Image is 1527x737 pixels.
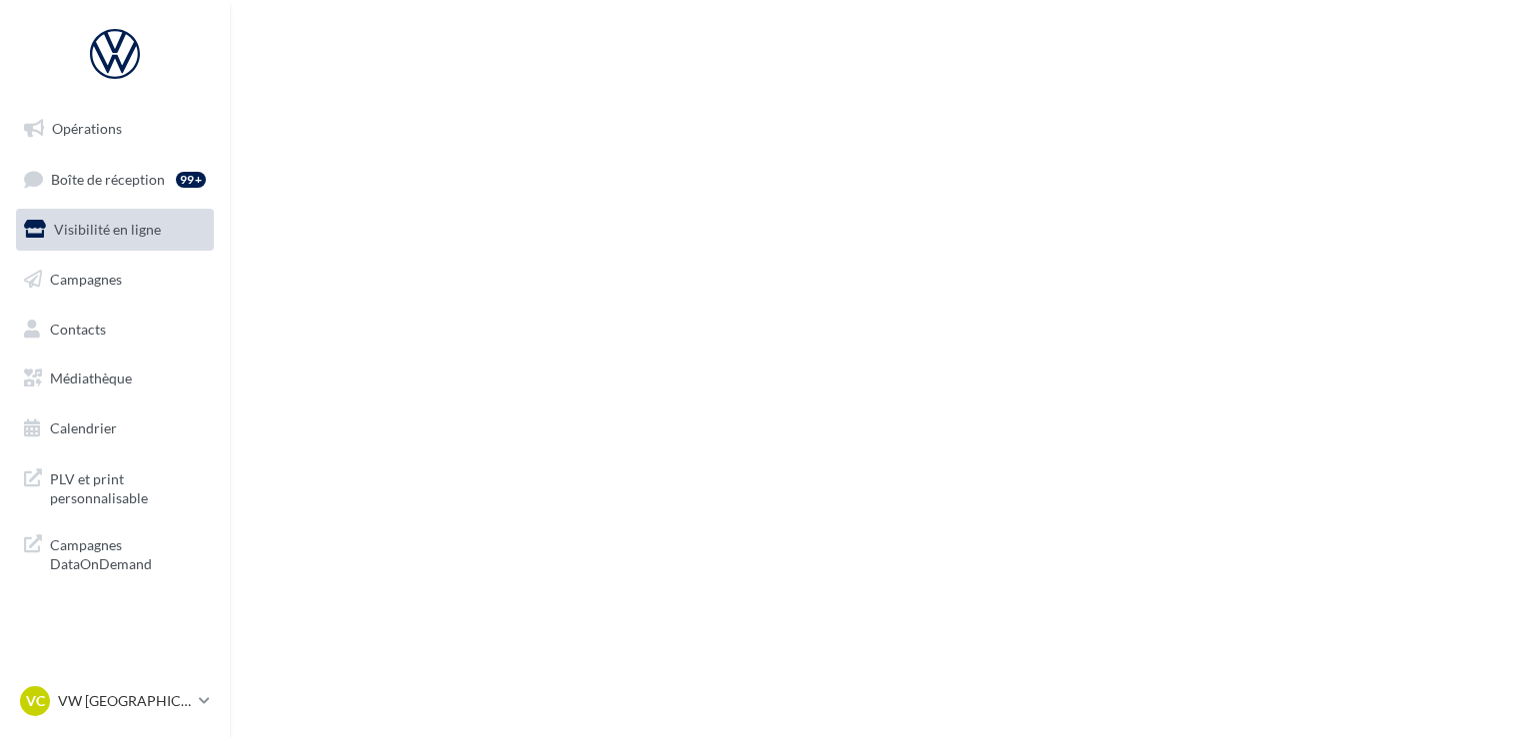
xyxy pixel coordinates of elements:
[12,209,218,251] a: Visibilité en ligne
[50,271,122,288] span: Campagnes
[50,465,206,508] span: PLV et print personnalisable
[54,221,161,238] span: Visibilité en ligne
[26,691,45,711] span: VC
[58,691,191,711] p: VW [GEOGRAPHIC_DATA]
[12,523,218,582] a: Campagnes DataOnDemand
[50,531,206,574] span: Campagnes DataOnDemand
[16,682,214,720] a: VC VW [GEOGRAPHIC_DATA]
[12,407,218,449] a: Calendrier
[12,309,218,351] a: Contacts
[12,158,218,201] a: Boîte de réception99+
[50,369,132,386] span: Médiathèque
[12,457,218,516] a: PLV et print personnalisable
[50,419,117,436] span: Calendrier
[51,170,165,187] span: Boîte de réception
[12,259,218,301] a: Campagnes
[176,172,206,188] div: 99+
[12,358,218,399] a: Médiathèque
[12,108,218,150] a: Opérations
[52,120,122,137] span: Opérations
[50,320,106,337] span: Contacts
